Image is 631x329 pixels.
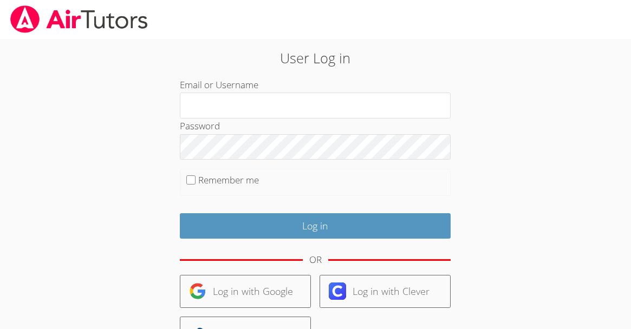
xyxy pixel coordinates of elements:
[198,174,259,186] label: Remember me
[145,48,486,68] h2: User Log in
[329,282,346,300] img: clever-logo-6eab21bc6e7a338710f1a6ff85c0baf02591cd810cc4098c63d3a4b26e2feb20.svg
[309,252,322,268] div: OR
[180,78,258,91] label: Email or Username
[320,275,451,308] a: Log in with Clever
[180,120,220,132] label: Password
[180,213,451,239] input: Log in
[180,275,311,308] a: Log in with Google
[189,282,206,300] img: google-logo-50288ca7cdecda66e5e0955fdab243c47b7ad437acaf1139b6f446037453330a.svg
[9,5,149,33] img: airtutors_banner-c4298cdbf04f3fff15de1276eac7730deb9818008684d7c2e4769d2f7ddbe033.png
